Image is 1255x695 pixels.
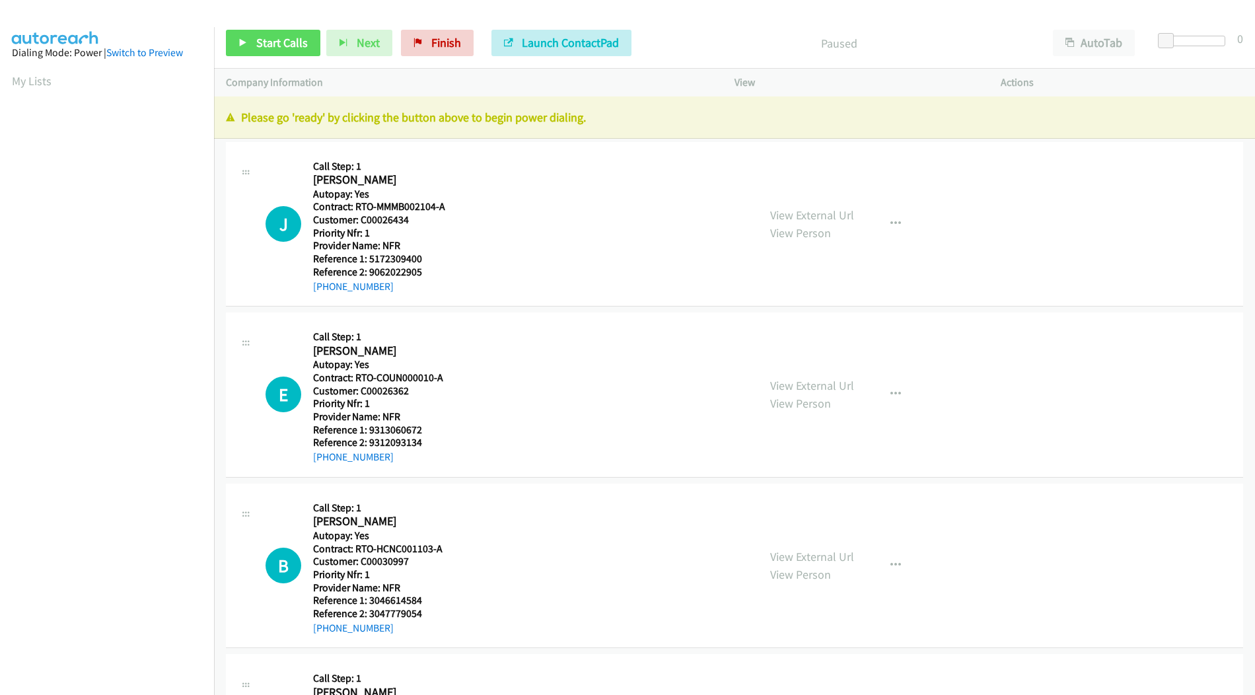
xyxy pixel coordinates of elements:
[313,358,445,371] h5: Autopay: Yes
[770,225,831,240] a: View Person
[313,384,445,398] h5: Customer: C00026362
[313,501,445,515] h5: Call Step: 1
[313,607,445,620] h5: Reference 2: 3047779054
[313,594,445,607] h5: Reference 1: 3046614584
[313,423,445,437] h5: Reference 1: 9313060672
[522,35,619,50] span: Launch ContactPad
[770,207,854,223] a: View External Url
[266,206,301,242] div: The call is yet to be attempted
[313,200,445,213] h5: Contract: RTO-MMMB002104-A
[266,377,301,412] div: The call is yet to be attempted
[266,377,301,412] h1: E
[401,30,474,56] a: Finish
[1053,30,1135,56] button: AutoTab
[313,188,445,201] h5: Autopay: Yes
[326,30,392,56] button: Next
[313,213,445,227] h5: Customer: C00026434
[1001,75,1243,91] p: Actions
[491,30,631,56] button: Launch ContactPad
[313,436,445,449] h5: Reference 2: 9312093134
[770,396,831,411] a: View Person
[770,549,854,564] a: View External Url
[313,397,445,410] h5: Priority Nfr: 1
[226,75,711,91] p: Company Information
[226,108,1243,126] p: Please go 'ready' by clicking the button above to begin power dialing.
[313,160,445,173] h5: Call Step: 1
[266,548,301,583] h1: B
[12,73,52,89] a: My Lists
[313,555,445,568] h5: Customer: C00030997
[106,46,183,59] a: Switch to Preview
[1165,36,1225,46] div: Delay between calls (in seconds)
[770,567,831,582] a: View Person
[770,378,854,393] a: View External Url
[313,672,445,685] h5: Call Step: 1
[12,45,202,61] div: Dialing Mode: Power |
[313,172,445,188] h2: [PERSON_NAME]
[1237,30,1243,48] div: 0
[313,371,445,384] h5: Contract: RTO-COUN000010-A
[313,568,445,581] h5: Priority Nfr: 1
[313,514,445,529] h2: [PERSON_NAME]
[313,266,445,279] h5: Reference 2: 9062022905
[266,206,301,242] h1: J
[313,330,445,344] h5: Call Step: 1
[313,622,394,634] a: [PHONE_NUMBER]
[313,529,445,542] h5: Autopay: Yes
[313,410,445,423] h5: Provider Name: NFR
[313,542,445,556] h5: Contract: RTO-HCNC001103-A
[313,344,445,359] h2: [PERSON_NAME]
[313,280,394,293] a: [PHONE_NUMBER]
[735,75,977,91] p: View
[313,252,445,266] h5: Reference 1: 5172309400
[313,227,445,240] h5: Priority Nfr: 1
[266,548,301,583] div: The call is yet to be attempted
[357,35,380,50] span: Next
[431,35,461,50] span: Finish
[313,581,445,595] h5: Provider Name: NFR
[313,451,394,463] a: [PHONE_NUMBER]
[313,239,445,252] h5: Provider Name: NFR
[649,34,1029,52] p: Paused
